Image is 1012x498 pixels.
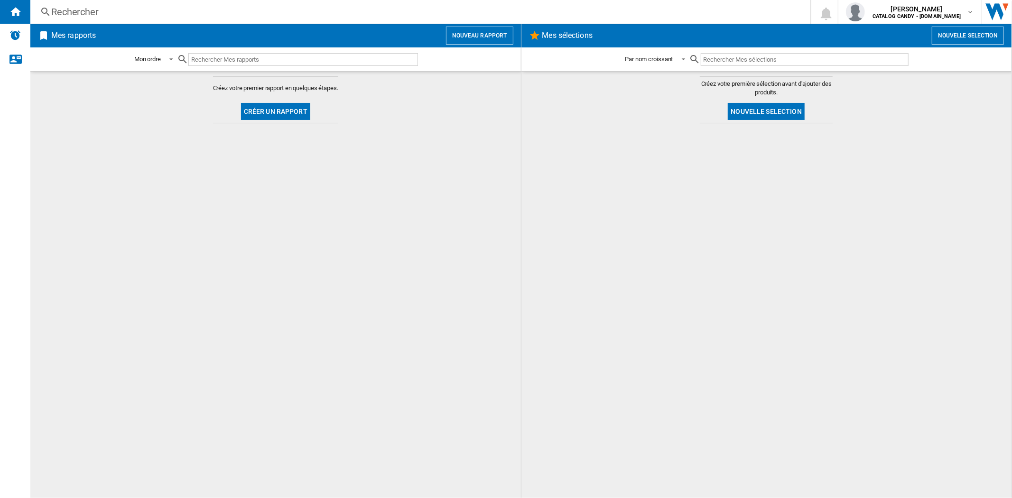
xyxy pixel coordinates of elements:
[188,53,418,66] input: Rechercher Mes rapports
[846,2,865,21] img: profile.jpg
[9,29,21,41] img: alerts-logo.svg
[540,27,594,45] h2: Mes sélections
[49,27,98,45] h2: Mes rapports
[873,4,961,14] span: [PERSON_NAME]
[932,27,1004,45] button: Nouvelle selection
[625,55,673,63] div: Par nom croissant
[873,13,961,19] b: CATALOG CANDY - [DOMAIN_NAME]
[213,84,338,92] span: Créez votre premier rapport en quelques étapes.
[51,5,786,18] div: Rechercher
[700,80,833,97] span: Créez votre première sélection avant d'ajouter des produits.
[134,55,161,63] div: Mon ordre
[241,103,310,120] button: Créer un rapport
[446,27,513,45] button: Nouveau rapport
[701,53,909,66] input: Rechercher Mes sélections
[728,103,805,120] button: Nouvelle selection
